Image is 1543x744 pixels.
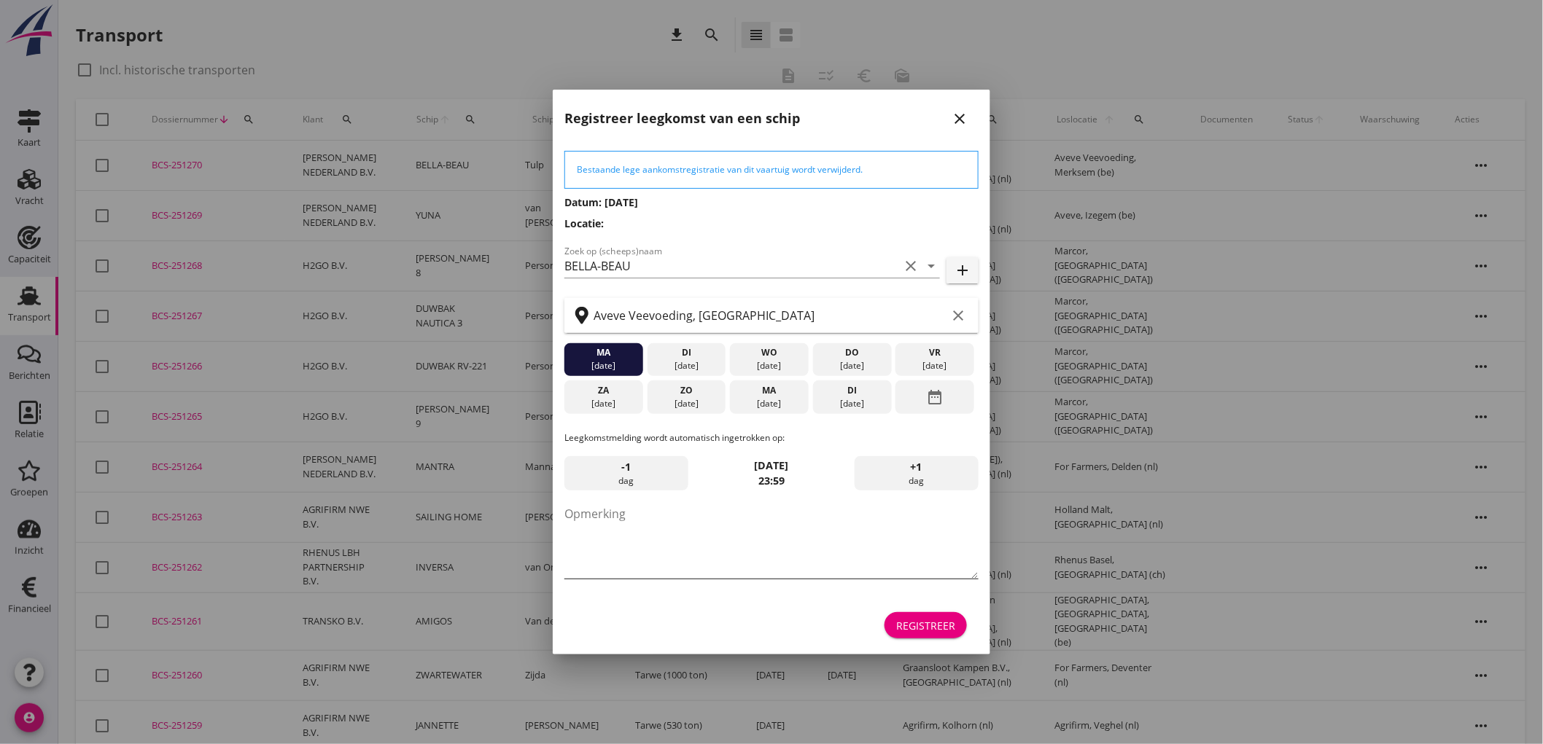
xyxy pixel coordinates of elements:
[758,474,785,487] strong: 23:59
[650,359,722,372] div: [DATE]
[949,307,967,324] i: clear
[568,397,640,410] div: [DATE]
[899,359,971,372] div: [DATE]
[855,456,979,491] div: dag
[926,384,944,410] i: date_range
[911,459,922,475] span: +1
[564,109,800,128] h2: Registreer leegkomst van een schip
[899,346,971,359] div: vr
[568,359,640,372] div: [DATE]
[564,456,688,491] div: dag
[564,254,899,278] input: Zoek op (scheeps)naam
[885,612,967,638] button: Registreer
[650,397,722,410] div: [DATE]
[817,346,888,359] div: do
[564,431,979,445] p: Leegkomstmelding wordt automatisch ingetrokken op:
[734,397,805,410] div: [DATE]
[568,346,640,359] div: ma
[922,257,940,275] i: arrow_drop_down
[622,459,631,475] span: -1
[650,346,722,359] div: di
[896,618,955,633] div: Registreer
[817,359,888,372] div: [DATE]
[568,384,640,397] div: za
[951,110,968,128] i: close
[564,502,979,579] textarea: Opmerking
[817,397,888,410] div: [DATE]
[734,384,805,397] div: ma
[734,359,805,372] div: [DATE]
[577,163,966,176] div: Bestaande lege aankomstregistratie van dit vaartuig wordt verwijderd.
[734,346,805,359] div: wo
[564,216,979,231] h3: Locatie:
[902,257,920,275] i: clear
[954,262,971,279] i: add
[817,384,888,397] div: di
[564,195,979,210] h3: Datum: [DATE]
[650,384,722,397] div: zo
[594,304,947,327] input: Zoek op terminal of plaats
[755,458,789,472] strong: [DATE]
